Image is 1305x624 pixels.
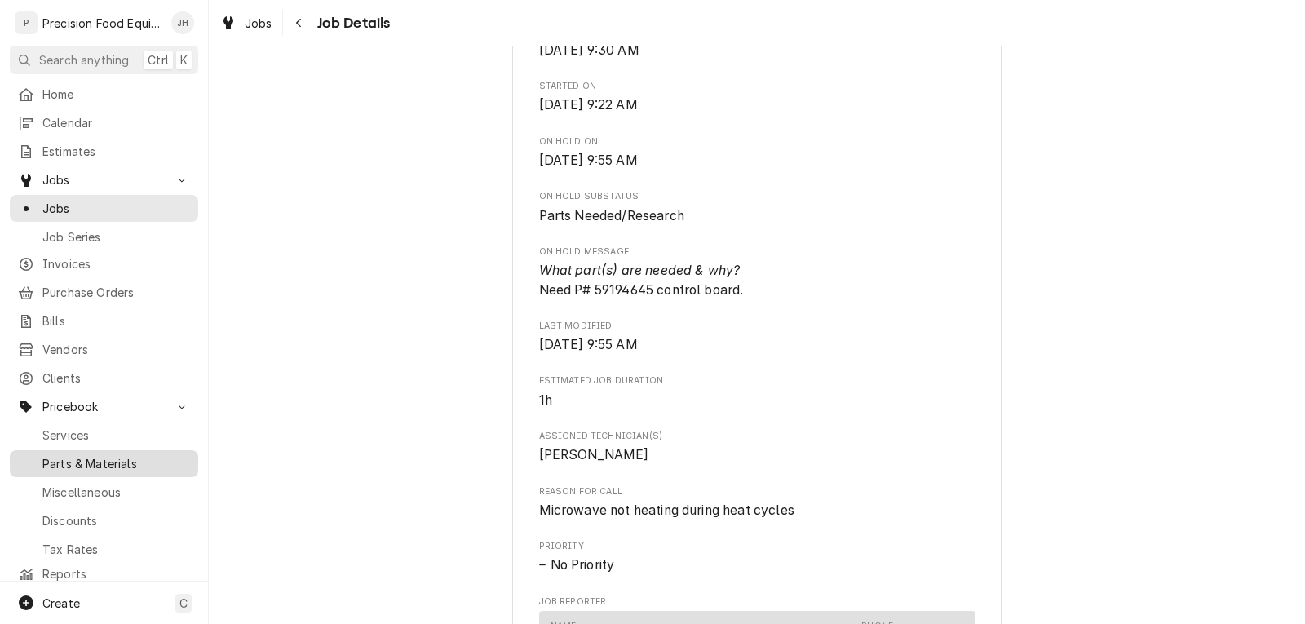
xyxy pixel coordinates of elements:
[42,370,190,387] span: Clients
[539,263,741,278] i: What part(s) are needed & why?
[539,430,975,443] span: Assigned Technician(s)
[42,284,190,301] span: Purchase Orders
[39,51,129,69] span: Search anything
[42,341,190,358] span: Vendors
[42,596,80,610] span: Create
[10,81,198,108] a: Home
[42,455,190,472] span: Parts & Materials
[42,114,190,131] span: Calendar
[539,153,638,168] span: [DATE] 9:55 AM
[10,479,198,506] a: Miscellaneous
[10,308,198,334] a: Bills
[10,507,198,534] a: Discounts
[42,200,190,217] span: Jobs
[10,109,198,136] a: Calendar
[539,595,975,609] span: Job Reporter
[10,195,198,222] a: Jobs
[42,228,190,246] span: Job Series
[539,42,639,58] span: [DATE] 9:30 AM
[539,95,975,115] span: Started On
[539,485,975,520] div: Reason For Call
[539,320,975,355] div: Last Modified
[539,190,975,203] span: On Hold SubStatus
[42,541,190,558] span: Tax Rates
[539,246,975,300] div: On Hold Message
[10,223,198,250] a: Job Series
[42,565,190,582] span: Reports
[539,555,975,575] span: Priority
[539,190,975,225] div: On Hold SubStatus
[10,450,198,477] a: Parts & Materials
[312,12,391,34] span: Job Details
[214,10,279,37] a: Jobs
[10,46,198,74] button: Search anythingCtrlK
[10,560,198,587] a: Reports
[539,246,975,259] span: On Hold Message
[42,171,166,188] span: Jobs
[10,336,198,363] a: Vendors
[539,392,552,408] span: 1h
[15,11,38,34] div: P
[171,11,194,34] div: JH
[10,138,198,165] a: Estimates
[539,97,638,113] span: [DATE] 9:22 AM
[539,80,975,93] span: Started On
[10,166,198,193] a: Go to Jobs
[42,143,190,160] span: Estimates
[539,391,975,410] span: Estimated Job Duration
[539,151,975,170] span: On Hold On
[10,393,198,420] a: Go to Pricebook
[539,80,975,115] div: Started On
[539,555,975,575] div: No Priority
[539,485,975,498] span: Reason For Call
[539,135,975,170] div: On Hold On
[10,279,198,306] a: Purchase Orders
[42,312,190,330] span: Bills
[42,427,190,444] span: Services
[539,337,638,352] span: [DATE] 9:55 AM
[539,430,975,465] div: Assigned Technician(s)
[539,502,794,518] span: Microwave not heating during heat cycles
[539,445,975,465] span: Assigned Technician(s)
[539,374,975,409] div: Estimated Job Duration
[539,540,975,553] span: Priority
[539,335,975,355] span: Last Modified
[42,398,166,415] span: Pricebook
[539,540,975,575] div: Priority
[148,51,169,69] span: Ctrl
[539,206,975,226] span: On Hold SubStatus
[539,208,684,223] span: Parts Needed/Research
[10,422,198,449] a: Services
[42,15,162,32] div: Precision Food Equipment LLC
[539,41,975,60] span: Scheduled For
[42,86,190,103] span: Home
[286,10,312,36] button: Navigate back
[10,536,198,563] a: Tax Rates
[10,250,198,277] a: Invoices
[180,51,188,69] span: K
[539,320,975,333] span: Last Modified
[539,447,649,462] span: [PERSON_NAME]
[539,261,975,299] span: On Hold Message
[539,135,975,148] span: On Hold On
[539,263,744,298] span: Need P# 59194645 control board.
[179,595,188,612] span: C
[171,11,194,34] div: Jason Hertel's Avatar
[42,255,190,272] span: Invoices
[42,484,190,501] span: Miscellaneous
[245,15,272,32] span: Jobs
[539,501,975,520] span: Reason For Call
[539,374,975,387] span: Estimated Job Duration
[10,365,198,392] a: Clients
[42,512,190,529] span: Discounts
